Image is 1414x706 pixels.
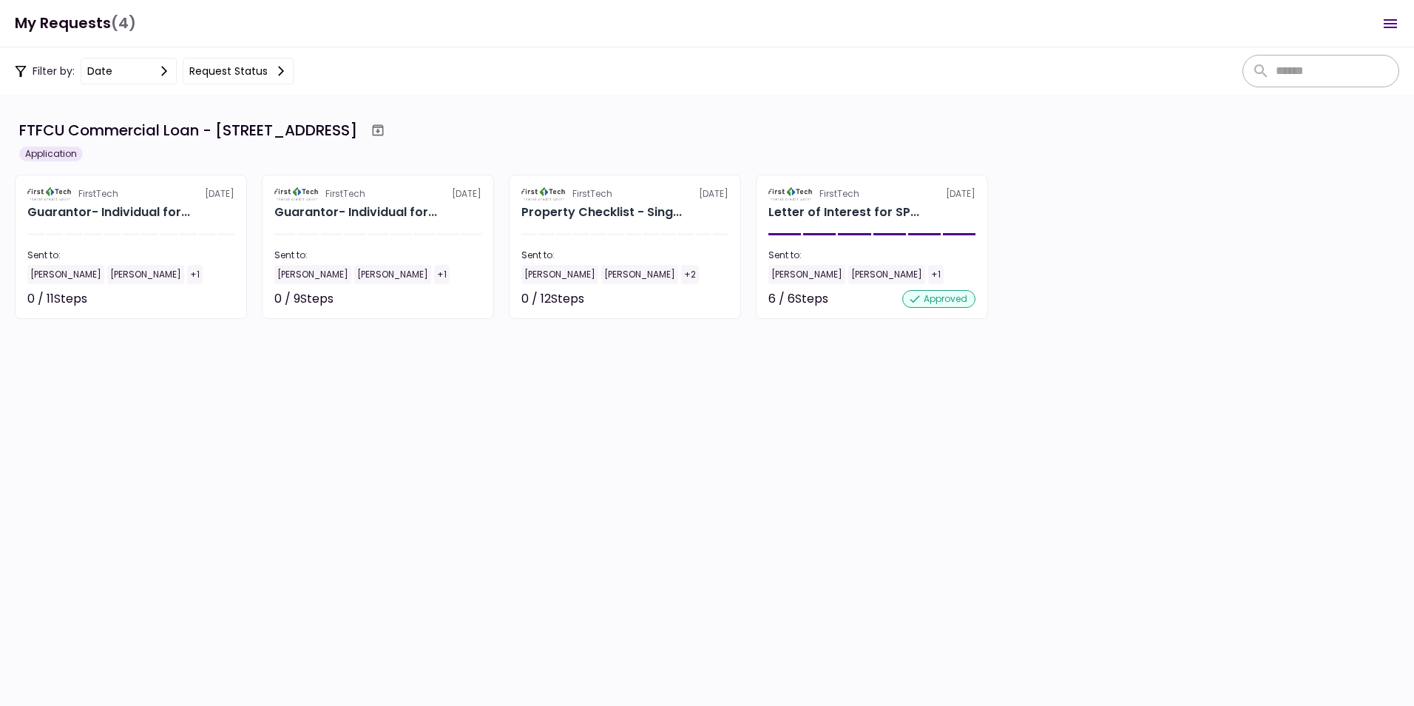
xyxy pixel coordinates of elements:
div: +1 [434,265,450,284]
div: Sent to: [27,249,234,262]
div: 0 / 11 Steps [27,290,87,308]
div: Sent to: [768,249,975,262]
div: Guarantor- Individual for SPECIALTY PROPERTIES LLC Charles Eldredge [274,204,437,221]
button: Open menu [1373,6,1408,41]
div: FirstTech [819,187,859,201]
div: [PERSON_NAME] [274,265,351,284]
div: Sent to: [521,249,728,262]
button: date [81,58,177,84]
span: (4) [111,8,136,38]
div: Filter by: [15,58,294,84]
img: Partner logo [521,187,566,201]
div: +1 [928,265,944,284]
button: Request status [183,58,294,84]
div: [PERSON_NAME] [27,265,104,284]
div: [PERSON_NAME] [521,265,598,284]
div: [DATE] [27,187,234,201]
div: FTFCU Commercial Loan - [STREET_ADDRESS] [19,119,357,141]
div: Not started [662,290,728,308]
div: [PERSON_NAME] [107,265,184,284]
h1: My Requests [15,8,136,38]
div: [PERSON_NAME] [354,265,431,284]
div: +2 [681,265,699,284]
div: FirstTech [78,187,118,201]
button: Archive workflow [365,117,391,144]
div: [PERSON_NAME] [601,265,678,284]
div: Letter of Interest for SPECIALTY PROPERTIES LLC 1151-B Hospital Way Pocatello [768,204,919,221]
div: [DATE] [521,187,728,201]
div: Property Checklist - Single Tenant for SPECIALTY PROPERTIES LLC 1151-B Hospital Wy, Pocatello, ID [521,204,682,221]
div: Not started [415,290,481,308]
div: [DATE] [274,187,481,201]
div: FirstTech [325,187,365,201]
div: Guarantor- Individual for SPECIALTY PROPERTIES LLC Scot Halladay [27,204,190,221]
div: [PERSON_NAME] [848,265,925,284]
div: [DATE] [768,187,975,201]
div: +1 [187,265,203,284]
div: FirstTech [572,187,612,201]
img: Partner logo [768,187,813,201]
div: 0 / 9 Steps [274,290,334,308]
div: approved [902,290,975,308]
img: Partner logo [27,187,72,201]
div: [PERSON_NAME] [768,265,845,284]
div: Sent to: [274,249,481,262]
img: Partner logo [274,187,319,201]
div: 6 / 6 Steps [768,290,828,308]
div: date [87,63,112,79]
div: Not started [168,290,234,308]
div: 0 / 12 Steps [521,290,584,308]
div: Application [19,147,83,161]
